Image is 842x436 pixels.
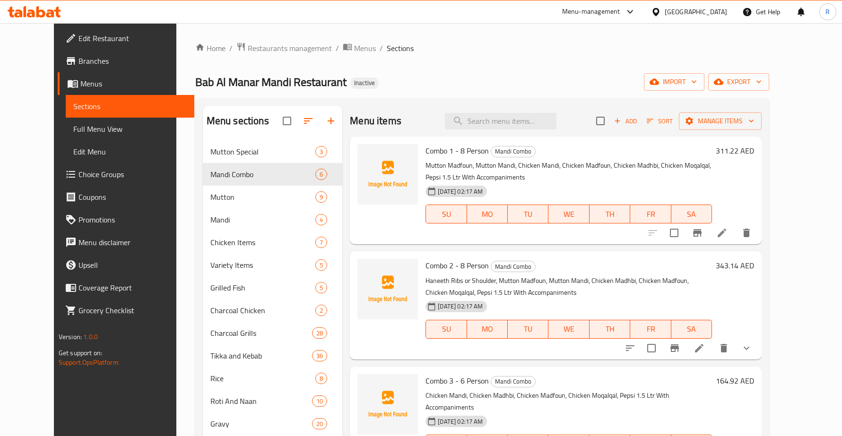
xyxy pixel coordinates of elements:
span: 7 [316,238,327,247]
div: Mandi4 [203,208,343,231]
div: Roti And Naan10 [203,390,343,412]
a: Branches [58,50,194,72]
div: Rice8 [203,367,343,390]
span: FR [634,322,667,336]
button: TU [508,320,548,339]
button: FR [630,205,671,223]
span: Mandi Combo [491,261,535,272]
p: Mutton Madfoun, Mutton Mandi, Chicken Mandi, Chicken Madfoun, Chicken Madhbi, Chicken Moqalqal, P... [425,160,712,183]
span: Sort items [641,114,679,128]
span: Select section [590,111,610,131]
div: Chicken Items [210,237,315,248]
span: Rice [210,373,315,384]
span: Select to update [642,338,661,358]
span: Roti And Naan [210,395,312,407]
span: MO [471,207,504,221]
a: Coverage Report [58,276,194,299]
span: 8 [316,374,327,383]
span: 9 [316,193,327,202]
a: Full Menu View [66,118,194,140]
span: Branches [78,55,187,67]
div: items [312,350,327,361]
div: Mandi Combo6 [203,163,343,186]
a: Menus [343,42,376,54]
button: WE [548,205,589,223]
span: Full Menu View [73,123,187,135]
a: Edit Menu [66,140,194,163]
div: items [312,418,327,429]
div: Mandi Combo [210,169,315,180]
button: Add section [320,110,342,132]
button: MO [467,205,508,223]
img: Combo 1 - 8 Person [357,144,418,205]
span: 20 [312,419,327,428]
span: SA [675,322,708,336]
a: Upsell [58,254,194,276]
h2: Menu items [350,114,401,128]
div: Grilled Fish5 [203,276,343,299]
button: show more [735,337,758,359]
div: Gravy20 [203,412,343,435]
a: Edit menu item [694,342,705,354]
span: Promotions [78,214,187,225]
span: 5 [316,283,327,292]
span: export [716,76,762,88]
p: Haneeth Ribs or Shoulder, Mutton Madfoun, Mutton Mandi, Chicken Madhbi, Chicken Madfoun, Chicken ... [425,275,712,299]
div: Chicken Items7 [203,231,343,254]
div: Variety Items5 [203,254,343,276]
div: Mutton9 [203,186,343,208]
span: 6 [316,170,327,179]
span: WE [552,207,585,221]
span: Select all sections [277,111,297,131]
a: Restaurants management [236,42,332,54]
a: Support.OpsPlatform [59,356,119,368]
img: Combo 2 - 8 Person [357,259,418,319]
div: items [315,169,327,180]
span: 1.0.0 [83,331,98,343]
button: SU [425,205,467,223]
span: 28 [312,329,327,338]
div: Mutton [210,191,315,203]
div: items [315,373,327,384]
div: items [315,191,327,203]
button: delete [735,222,758,244]
button: MO [467,320,508,339]
span: Mandi Combo [491,146,535,157]
span: Grilled Fish [210,282,315,293]
button: SA [671,320,712,339]
span: Variety Items [210,259,315,271]
span: Choice Groups [78,169,187,180]
span: SU [430,322,463,336]
svg: Show Choices [741,342,752,354]
span: Sections [73,101,187,112]
span: TH [593,322,626,336]
h6: 343.14 AED [716,259,754,272]
li: / [380,43,383,54]
div: items [312,395,327,407]
span: Menus [354,43,376,54]
span: Mutton Special [210,146,315,157]
span: R [825,7,830,17]
a: Grocery Checklist [58,299,194,322]
span: 10 [312,397,327,406]
a: Sections [66,95,194,118]
span: Upsell [78,259,187,271]
span: Version: [59,331,82,343]
span: Inactive [350,79,379,87]
span: Edit Menu [73,146,187,157]
div: items [315,282,327,293]
span: 36 [312,351,327,360]
span: Gravy [210,418,312,429]
span: Tikka and Kebab [210,350,312,361]
a: Edit Restaurant [58,27,194,50]
nav: breadcrumb [195,42,769,54]
div: Charcoal Chicken2 [203,299,343,322]
a: Menus [58,72,194,95]
a: Choice Groups [58,163,194,186]
div: Menu-management [562,6,620,17]
span: 5 [316,261,327,270]
h2: Menu sections [207,114,269,128]
span: 4 [316,215,327,224]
